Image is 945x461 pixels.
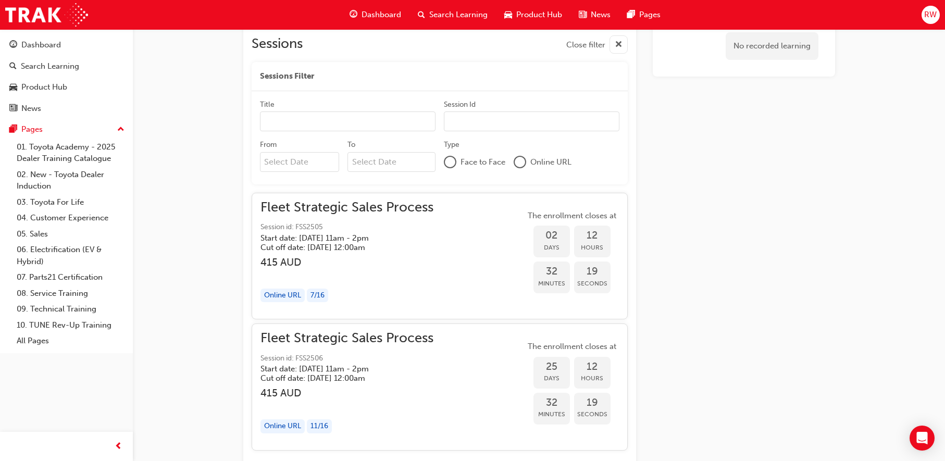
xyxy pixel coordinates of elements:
div: Type [444,140,459,150]
div: No recorded learning [726,32,818,60]
span: Dashboard [362,9,401,21]
div: From [260,140,277,150]
span: Close filter [566,39,605,51]
span: Minutes [533,278,570,290]
span: Minutes [533,408,570,420]
span: 32 [533,397,570,409]
h3: 415 AUD [260,256,433,268]
a: 01. Toyota Academy - 2025 Dealer Training Catalogue [13,139,129,167]
a: pages-iconPages [619,4,669,26]
span: guage-icon [9,41,17,50]
span: 12 [574,361,611,373]
div: News [21,103,41,115]
span: Search Learning [429,9,488,21]
div: Pages [21,123,43,135]
span: Sessions Filter [260,70,314,82]
div: 11 / 16 [307,419,332,433]
a: car-iconProduct Hub [496,4,570,26]
span: car-icon [9,83,17,92]
input: Session Id [444,111,619,131]
a: search-iconSearch Learning [409,4,496,26]
a: All Pages [13,333,129,349]
h5: Cut off date: [DATE] 12:00am [260,243,417,252]
span: Fleet Strategic Sales Process [260,332,433,344]
button: Close filter [566,35,628,54]
a: News [4,99,129,118]
span: RW [924,9,937,21]
span: 32 [533,266,570,278]
input: From [260,152,340,172]
img: Trak [5,3,88,27]
span: Online URL [530,156,571,168]
button: Pages [4,120,129,139]
button: DashboardSearch LearningProduct HubNews [4,33,129,120]
span: Hours [574,372,611,384]
a: news-iconNews [570,4,619,26]
span: 12 [574,230,611,242]
span: news-icon [9,104,17,114]
a: Dashboard [4,35,129,55]
span: search-icon [9,62,17,71]
span: Session id: FSS2506 [260,353,433,365]
span: guage-icon [350,8,357,21]
div: Product Hub [21,81,67,93]
span: car-icon [504,8,512,21]
h3: 415 AUD [260,387,433,399]
input: To [347,152,436,172]
span: 25 [533,361,570,373]
span: News [591,9,611,21]
div: Online URL [260,419,305,433]
span: Face to Face [461,156,505,168]
span: up-icon [117,123,125,136]
span: Days [533,372,570,384]
span: Session id: FSS2505 [260,221,433,233]
a: 06. Electrification (EV & Hybrid) [13,242,129,269]
span: 19 [574,397,611,409]
div: Online URL [260,289,305,303]
div: Title [260,99,275,110]
span: Seconds [574,408,611,420]
span: search-icon [418,8,425,21]
span: The enrollment closes at [525,341,619,353]
span: Product Hub [516,9,562,21]
span: news-icon [579,8,587,21]
div: Search Learning [21,60,79,72]
div: Open Intercom Messenger [910,426,935,451]
span: Days [533,242,570,254]
button: Fleet Strategic Sales ProcessSession id: FSS2505Start date: [DATE] 11am - 2pm Cut off date: [DATE... [260,202,619,310]
span: Pages [639,9,661,21]
a: 08. Service Training [13,285,129,302]
div: Dashboard [21,39,61,51]
div: Session Id [444,99,476,110]
div: 7 / 16 [307,289,328,303]
span: 19 [574,266,611,278]
span: 02 [533,230,570,242]
a: 07. Parts21 Certification [13,269,129,285]
a: 05. Sales [13,226,129,242]
span: pages-icon [627,8,635,21]
a: 04. Customer Experience [13,210,129,226]
input: Title [260,111,436,131]
div: To [347,140,355,150]
a: 09. Technical Training [13,301,129,317]
button: RW [922,6,940,24]
a: 10. TUNE Rev-Up Training [13,317,129,333]
span: Seconds [574,278,611,290]
span: cross-icon [615,39,623,52]
a: 03. Toyota For Life [13,194,129,210]
a: 02. New - Toyota Dealer Induction [13,167,129,194]
span: pages-icon [9,125,17,134]
span: prev-icon [115,440,122,453]
span: Hours [574,242,611,254]
a: Search Learning [4,57,129,76]
span: The enrollment closes at [525,210,619,222]
h2: Sessions [252,35,303,54]
h5: Start date: [DATE] 11am - 2pm [260,364,417,373]
a: Product Hub [4,78,129,97]
h5: Cut off date: [DATE] 12:00am [260,373,417,383]
a: guage-iconDashboard [341,4,409,26]
h5: Start date: [DATE] 11am - 2pm [260,233,417,243]
span: Fleet Strategic Sales Process [260,202,433,214]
